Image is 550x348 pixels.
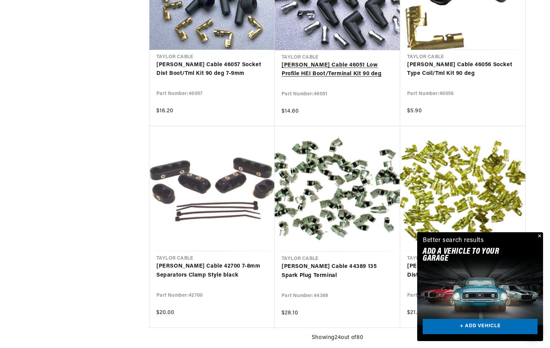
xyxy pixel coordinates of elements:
a: + ADD VEHICLE [423,319,538,334]
span: Showing 24 out of 80 [312,333,363,342]
button: Close [535,232,543,241]
a: [PERSON_NAME] Cable 42700 7-8mm Separators Clamp Style black [156,262,268,280]
h2: Add A VEHICLE to your garage [423,248,520,262]
a: [PERSON_NAME] Cable 44389 135 Spark Plug Terminal [282,262,393,280]
a: [PERSON_NAME] Cable 46051 Low Profile HEI Boot/Terminal Kit 90 deg [282,61,393,79]
div: Better search results [423,236,484,246]
a: [PERSON_NAME] Cable 44301 180 Dist/Coil Terminal socket [407,262,518,280]
a: [PERSON_NAME] Cable 46056 Socket Type Coil/Tml Kit 90 deg [407,61,518,78]
a: [PERSON_NAME] Cable 46057 Socket Dist Boot/Tml Kit 90 deg 7-9mm [156,61,268,78]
